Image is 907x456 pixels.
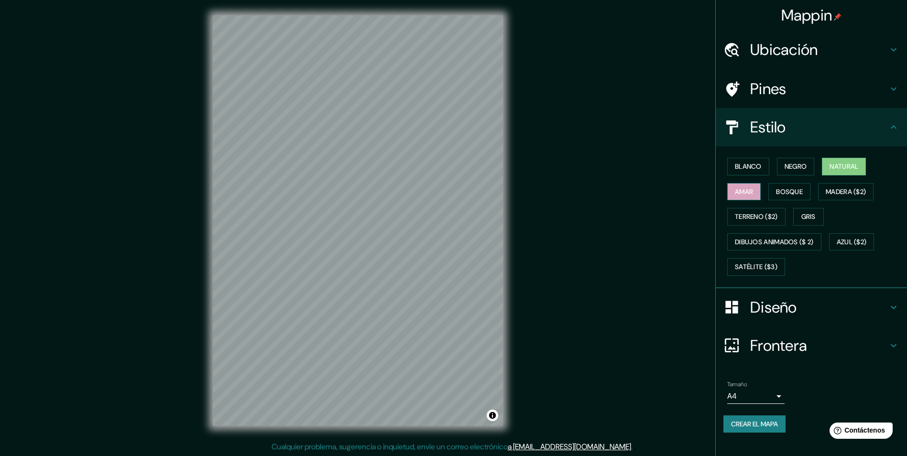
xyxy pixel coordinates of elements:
button: Satélite ($3) [727,258,785,276]
div: Pines [716,70,907,108]
div: Estilo [716,108,907,146]
button: Alternar atribución [487,410,498,421]
button: Crear el mapa [723,415,786,433]
font: Gris [801,211,816,223]
font: Amar [735,186,753,198]
button: Dibujos animados ($ 2) [727,233,821,251]
font: Dibujos animados ($ 2) [735,236,814,248]
div: . [633,441,634,453]
img: pin-icon.png [834,13,841,21]
div: . [634,441,636,453]
font: Natural [830,161,858,173]
a: a [EMAIL_ADDRESS][DOMAIN_NAME] [508,442,631,452]
button: Blanco [727,158,769,175]
p: Cualquier problema, sugerencia o inquietud, envíe un correo electrónico . [272,441,633,453]
h4: Ubicación [750,40,888,59]
label: Tamaño [727,380,747,388]
button: Gris [793,208,824,226]
div: Diseño [716,288,907,326]
h4: Estilo [750,118,888,137]
font: Bosque [776,186,803,198]
div: Frontera [716,326,907,365]
font: Blanco [735,161,762,173]
button: Amar [727,183,761,201]
h4: Frontera [750,336,888,355]
button: Terreno ($2) [727,208,786,226]
div: A4 [727,389,785,404]
button: Natural [822,158,866,175]
button: Bosque [768,183,810,201]
button: Negro [777,158,815,175]
font: Mappin [781,5,832,25]
button: Madera ($2) [818,183,874,201]
h4: Diseño [750,298,888,317]
font: Crear el mapa [731,418,778,430]
iframe: Help widget launcher [822,419,896,445]
font: Madera ($2) [826,186,866,198]
h4: Pines [750,79,888,98]
div: Ubicación [716,31,907,69]
button: Azul ($2) [829,233,874,251]
font: Terreno ($2) [735,211,778,223]
font: Negro [785,161,807,173]
canvas: Mapa [213,15,503,426]
font: Satélite ($3) [735,261,777,273]
font: Azul ($2) [837,236,867,248]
